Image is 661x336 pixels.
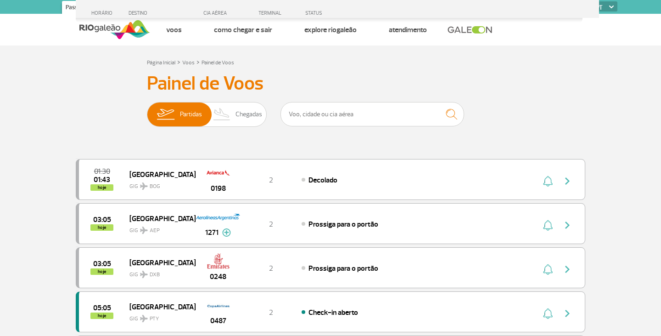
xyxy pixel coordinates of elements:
span: PTY [150,315,159,323]
span: Prossiga para o portão [308,220,378,229]
img: sino-painel-voo.svg [543,308,553,319]
span: GIG [129,177,188,191]
span: [GEOGRAPHIC_DATA] [129,168,188,180]
img: seta-direita-painel-voo.svg [562,220,573,231]
img: destiny_airplane.svg [140,182,148,190]
span: hoje [90,224,113,231]
img: seta-direita-painel-voo.svg [562,176,573,187]
span: [GEOGRAPHIC_DATA] [129,256,188,268]
span: GIG [129,266,188,279]
input: Voo, cidade ou cia aérea [280,102,464,126]
a: Página Inicial [147,59,175,66]
span: Decolado [308,176,337,185]
img: slider-embarque [151,103,180,126]
a: Passageiros [62,1,100,16]
span: BOG [150,182,160,191]
img: sino-painel-voo.svg [543,176,553,187]
span: GIG [129,222,188,235]
img: mais-info-painel-voo.svg [222,228,231,237]
span: DXB [150,271,160,279]
span: 2025-08-25 03:05:00 [93,261,111,267]
span: Prossiga para o portão [308,264,378,273]
span: Partidas [180,103,202,126]
img: slider-desembarque [208,103,235,126]
div: DESTINO [129,10,196,16]
span: 2025-08-25 03:05:00 [93,216,111,223]
span: Chegadas [235,103,262,126]
a: > [196,57,200,67]
img: seta-direita-painel-voo.svg [562,264,573,275]
a: Painel de Voos [202,59,234,66]
a: Atendimento [389,25,427,34]
span: 1271 [205,227,218,238]
span: 0198 [211,183,226,194]
a: Como chegar e sair [214,25,272,34]
span: 2 [269,308,273,317]
span: hoje [90,268,113,275]
a: Voos [182,59,195,66]
img: sino-painel-voo.svg [543,220,553,231]
span: 2 [269,220,273,229]
h3: Painel de Voos [147,72,514,95]
div: STATUS [301,10,375,16]
div: CIA AÉREA [195,10,241,16]
span: 0248 [210,271,226,282]
a: Explore RIOgaleão [304,25,357,34]
div: TERMINAL [241,10,301,16]
span: 0487 [210,315,226,326]
span: 2025-08-25 01:43:00 [94,177,110,183]
span: Check-in aberto [308,308,358,317]
span: hoje [90,184,113,191]
span: 2025-08-25 01:30:00 [94,168,110,175]
span: 2 [269,176,273,185]
span: GIG [129,310,188,323]
span: [GEOGRAPHIC_DATA] [129,301,188,313]
img: destiny_airplane.svg [140,271,148,278]
img: sino-painel-voo.svg [543,264,553,275]
span: 2 [269,264,273,273]
a: > [177,57,180,67]
a: Voos [166,25,182,34]
span: [GEOGRAPHIC_DATA] [129,212,188,224]
img: seta-direita-painel-voo.svg [562,308,573,319]
div: HORÁRIO [78,10,129,16]
img: destiny_airplane.svg [140,227,148,234]
span: AEP [150,227,160,235]
img: destiny_airplane.svg [140,315,148,322]
span: 2025-08-25 05:05:00 [93,305,111,311]
span: hoje [90,313,113,319]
